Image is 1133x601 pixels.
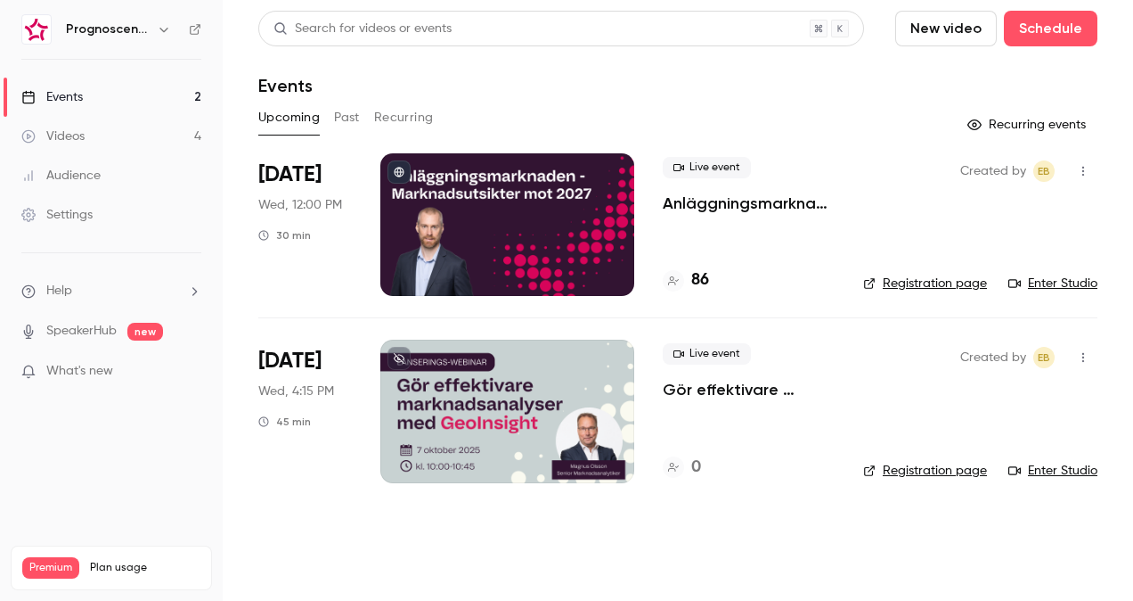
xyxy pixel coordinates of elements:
a: Registration page [863,275,987,292]
a: 86 [663,268,709,292]
div: Events [21,88,83,106]
div: Audience [21,167,101,185]
li: help-dropdown-opener [21,282,201,300]
div: 45 min [258,415,311,429]
span: What's new [46,362,113,381]
div: Nov 5 Wed, 4:15 PM (Europe/Stockholm) [258,340,352,482]
button: New video [895,11,997,46]
div: 30 min [258,228,311,243]
span: Premium [22,557,79,579]
span: [DATE] [258,161,322,189]
span: Emelie Bratt [1033,161,1055,182]
div: Sep 17 Wed, 12:00 PM (Europe/Stockholm) [258,153,352,296]
span: Help [46,282,72,300]
span: new [127,323,163,341]
a: Gör effektivare marknadsanalyser med GeoInsight [663,379,835,400]
h6: Prognoscentret | Powered by Hubexo [66,21,150,38]
span: Live event [663,343,751,365]
div: Search for videos or events [273,20,452,38]
span: Plan usage [90,561,200,575]
h4: 86 [691,268,709,292]
iframe: Noticeable Trigger [180,364,201,380]
span: Wed, 12:00 PM [258,196,342,214]
button: Recurring [374,103,434,132]
h1: Events [258,75,313,96]
span: EB [1038,161,1050,182]
span: EB [1038,347,1050,368]
div: Settings [21,206,93,224]
img: Prognoscentret | Powered by Hubexo [22,15,51,44]
span: Live event [663,157,751,178]
button: Past [334,103,360,132]
a: 0 [663,456,701,480]
span: Wed, 4:15 PM [258,383,334,400]
h4: 0 [691,456,701,480]
button: Recurring events [959,111,1097,139]
div: Videos [21,128,85,145]
a: Anläggningsmarknaden: Marknadsutsikter mot 2027 [663,193,835,214]
span: [DATE] [258,347,322,375]
button: Schedule [1004,11,1097,46]
span: Emelie Bratt [1033,347,1055,368]
a: Enter Studio [1008,462,1097,480]
span: Created by [960,161,1026,182]
a: Enter Studio [1008,275,1097,292]
button: Upcoming [258,103,320,132]
span: Created by [960,347,1026,368]
a: Registration page [863,462,987,480]
a: SpeakerHub [46,322,117,341]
